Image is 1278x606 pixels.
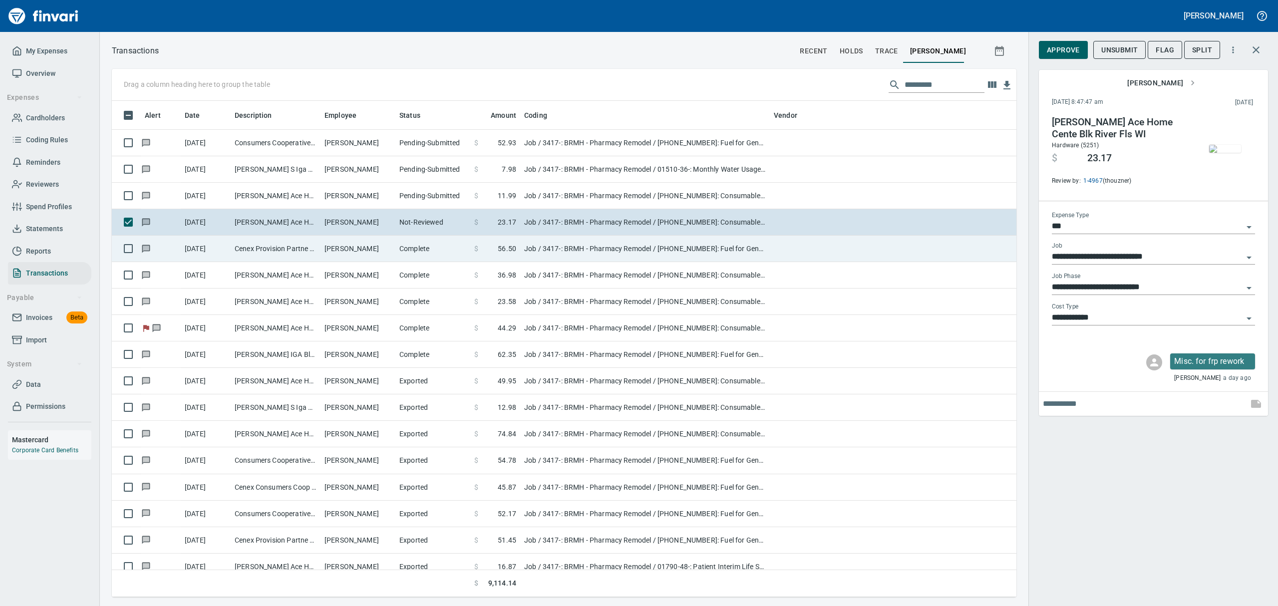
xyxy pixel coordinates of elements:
[231,156,320,183] td: [PERSON_NAME] S Iga Black RiV Black River F WI
[141,272,151,278] span: Has messages
[8,107,91,129] a: Cardholders
[1174,355,1251,367] p: Misc. for frp rework
[474,164,478,174] span: $
[141,298,151,304] span: Has messages
[395,341,470,368] td: Complete
[395,236,470,262] td: Complete
[231,421,320,447] td: [PERSON_NAME] Ace Home Cente Blk River Fls WI
[498,535,516,545] span: 51.45
[800,45,827,57] span: recent
[474,244,478,254] span: $
[26,311,52,324] span: Invoices
[320,262,395,289] td: [PERSON_NAME]
[1127,77,1195,89] span: [PERSON_NAME]
[7,292,82,304] span: Payable
[1052,274,1080,280] label: Job Phase
[520,262,770,289] td: Job / 3417-: BRMH - Pharmacy Remodel / [PHONE_NUMBER]: Consumable CM/GC / 8: Indirects
[231,501,320,527] td: Consumers Cooperative Pigeon Falls [GEOGRAPHIC_DATA]
[498,217,516,227] span: 23.17
[7,358,82,370] span: System
[474,270,478,280] span: $
[474,429,478,439] span: $
[1192,44,1212,56] span: Split
[395,501,470,527] td: Exported
[181,289,231,315] td: [DATE]
[320,447,395,474] td: [PERSON_NAME]
[112,45,159,57] p: Transactions
[181,474,231,501] td: [DATE]
[474,297,478,306] span: $
[141,324,151,331] span: Flagged
[26,400,65,413] span: Permissions
[141,404,151,410] span: Has messages
[8,240,91,263] a: Reports
[1052,213,1089,219] label: Expense Type
[491,109,516,121] span: Amount
[1123,74,1199,92] button: [PERSON_NAME]
[7,91,82,104] span: Expenses
[320,527,395,554] td: [PERSON_NAME]
[6,4,81,28] a: Finvari
[1052,152,1057,164] span: $
[474,535,478,545] span: $
[8,306,91,329] a: InvoicesBeta
[498,191,516,201] span: 11.99
[231,130,320,156] td: Consumers Cooperative Pigeon Falls [GEOGRAPHIC_DATA]
[524,109,547,121] span: Coding
[320,554,395,580] td: [PERSON_NAME]
[520,289,770,315] td: Job / 3417-: BRMH - Pharmacy Remodel / [PHONE_NUMBER]: Consumable CM/GC / 8: Indirects
[320,368,395,394] td: [PERSON_NAME]
[141,457,151,463] span: Has messages
[520,394,770,421] td: Job / 3417-: BRMH - Pharmacy Remodel / [PHONE_NUMBER]: Consumable CM/GC / 8: Indirects
[231,183,320,209] td: [PERSON_NAME] Ace Home Cente Blk River Fls WI
[474,191,478,201] span: $
[320,341,395,368] td: [PERSON_NAME]
[26,178,59,191] span: Reviewers
[498,429,516,439] span: 74.84
[141,430,151,437] span: Has messages
[26,201,72,213] span: Spend Profiles
[520,447,770,474] td: Job / 3417-: BRMH - Pharmacy Remodel / [PHONE_NUMBER]: Fuel for General Conditions Equipment / 8:...
[231,341,320,368] td: [PERSON_NAME] IGA Black Riv Black River F WI
[231,474,320,501] td: Cenex Consumers Coop O Whitehall WI
[181,501,231,527] td: [DATE]
[1242,251,1256,265] button: Open
[320,236,395,262] td: [PERSON_NAME]
[8,395,91,418] a: Permissions
[320,501,395,527] td: [PERSON_NAME]
[141,536,151,543] span: Has messages
[1222,39,1244,61] button: More
[231,527,320,554] td: Cenex Provision Partne Northfield [GEOGRAPHIC_DATA]
[8,129,91,151] a: Coding Rules
[1244,392,1268,416] span: This records your note into the expense. If you would like to send a message to an employee inste...
[520,501,770,527] td: Job / 3417-: BRMH - Pharmacy Remodel / [PHONE_NUMBER]: Fuel for General Conditions Equipment / 8:...
[474,323,478,333] span: $
[320,474,395,501] td: [PERSON_NAME]
[320,315,395,341] td: [PERSON_NAME]
[498,297,516,306] span: 23.58
[498,402,516,412] span: 12.98
[498,376,516,386] span: 49.95
[395,368,470,394] td: Exported
[141,377,151,384] span: Has messages
[320,130,395,156] td: [PERSON_NAME]
[399,109,420,121] span: Status
[875,45,898,57] span: trace
[395,447,470,474] td: Exported
[145,109,161,121] span: Alert
[181,183,231,209] td: [DATE]
[141,351,151,357] span: Has messages
[520,474,770,501] td: Job / 3417-: BRMH - Pharmacy Remodel / [PHONE_NUMBER]: Fuel for General Conditions Equipment / 8:...
[320,183,395,209] td: [PERSON_NAME]
[3,88,86,107] button: Expenses
[8,262,91,285] a: Transactions
[1242,220,1256,234] button: Open
[141,166,151,172] span: Has messages
[26,267,68,280] span: Transactions
[999,78,1014,93] button: Download Table
[984,77,999,92] button: Choose columns to display
[26,134,68,146] span: Coding Rules
[3,289,86,307] button: Payable
[141,245,151,252] span: Has messages
[124,79,270,89] p: Drag a column heading here to group the table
